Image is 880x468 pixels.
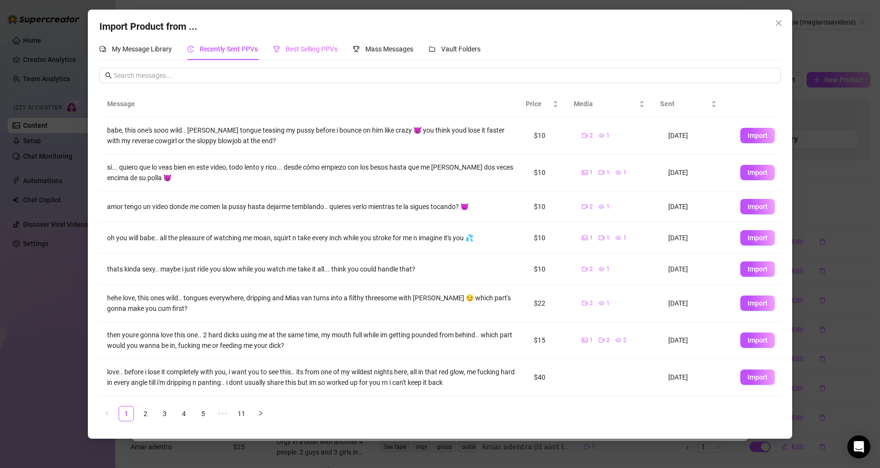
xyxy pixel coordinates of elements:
[747,265,768,273] span: Import
[615,235,621,241] span: eye
[606,202,610,211] span: 1
[107,330,518,351] div: then youre gonna love this one.. 2 hard dicks using me at the same time, my mouth full while im g...
[660,99,709,109] span: Sent
[615,170,621,175] span: eye
[99,406,115,421] li: Previous Page
[606,299,610,308] span: 1
[112,45,172,53] span: My Message Library
[526,191,574,222] td: $10
[286,45,338,53] span: Best Selling PPVs
[253,406,268,421] button: right
[526,99,551,109] span: Price
[114,70,774,81] input: Search messages...
[200,45,258,53] span: Recently Sent PPVs
[590,131,593,140] span: 2
[747,203,768,210] span: Import
[740,165,775,180] button: Import
[747,132,768,139] span: Import
[747,373,768,381] span: Import
[599,204,604,209] span: eye
[582,300,588,306] span: video-camera
[273,46,280,52] span: trophy
[747,234,768,242] span: Import
[661,154,733,191] td: [DATE]
[253,406,268,421] li: Next Page
[258,410,264,416] span: right
[107,201,518,212] div: amor tengo un video donde me comen la pussy hasta dejarme temblando.. quieres verlo mientras te l...
[599,337,604,343] span: video-camera
[582,235,588,241] span: picture
[526,154,574,191] td: $10
[526,117,574,154] td: $10
[623,336,627,345] span: 2
[747,169,768,176] span: Import
[740,128,775,143] button: Import
[590,202,593,211] span: 2
[234,406,249,421] a: 11
[661,396,733,433] td: [DATE]
[99,406,115,421] button: left
[176,406,192,421] li: 4
[526,396,574,433] td: $15
[429,46,435,52] span: folder
[157,406,172,421] a: 3
[215,406,230,421] span: •••
[590,168,593,177] span: 1
[661,222,733,254] td: [DATE]
[740,261,775,277] button: Import
[606,265,610,274] span: 1
[740,199,775,214] button: Import
[606,336,610,345] span: 2
[740,296,775,311] button: Import
[119,406,133,421] a: 1
[196,406,210,421] a: 5
[623,234,627,243] span: 1
[99,46,106,52] span: comment
[606,168,610,177] span: 1
[747,336,768,344] span: Import
[661,322,733,359] td: [DATE]
[661,285,733,322] td: [DATE]
[582,133,588,138] span: video-camera
[104,410,110,416] span: left
[195,406,211,421] li: 5
[847,435,870,458] div: Open Intercom Messenger
[740,369,775,385] button: Import
[771,19,786,27] span: Close
[138,406,153,421] a: 2
[526,359,574,396] td: $40
[775,19,783,27] span: close
[187,46,194,52] span: history
[661,254,733,285] td: [DATE]
[157,406,172,421] li: 3
[661,359,733,396] td: [DATE]
[747,299,768,307] span: Import
[590,336,593,345] span: 1
[526,254,574,285] td: $10
[582,337,588,343] span: picture
[615,337,621,343] span: eye
[518,91,566,117] th: Price
[582,170,588,175] span: picture
[574,99,637,109] span: Media
[526,222,574,254] td: $10
[215,406,230,421] li: Next 5 Pages
[582,204,588,209] span: video-camera
[107,233,518,243] div: oh you will babe.. all the pleasure of watching me moan, squirt n take every inch while you strok...
[599,133,604,138] span: eye
[606,131,610,140] span: 1
[566,91,652,117] th: Media
[599,170,604,175] span: video-camera
[353,46,360,52] span: trophy
[107,162,518,183] div: sí... quiero que lo veas bien en este video, todo lento y rico... desde cómo empiezo con los beso...
[771,15,786,31] button: Close
[590,234,593,243] span: 1
[99,91,518,117] th: Message
[441,45,481,53] span: Vault Folders
[107,293,518,314] div: hehe love, this ones wild.. tongues everywhere, dripping and Mias van turns into a filthy threeso...
[590,265,593,274] span: 2
[107,125,518,146] div: babe, this one's sooo wild.. [PERSON_NAME] tongue teasing my pussy before i bounce on him like cr...
[599,300,604,306] span: eye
